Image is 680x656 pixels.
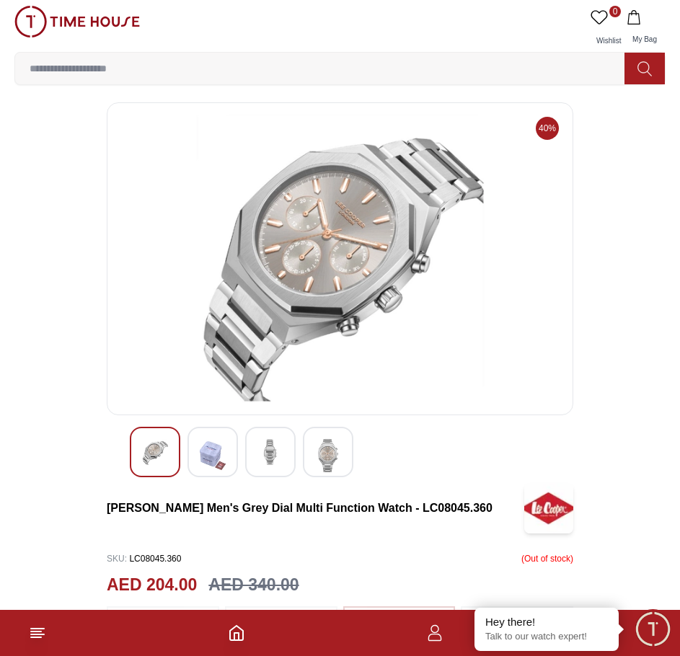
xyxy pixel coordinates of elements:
[591,37,627,45] span: Wishlist
[633,609,673,649] div: Chat Widget
[107,500,524,517] h3: [PERSON_NAME] Men's Grey Dial Multi Function Watch - LC08045.360
[624,6,666,52] button: My Bag
[485,615,608,629] div: Hey there!
[627,35,663,43] span: My Bag
[588,6,624,52] a: 0Wishlist
[107,548,181,569] p: LC08045.360
[536,117,559,140] span: 40%
[609,6,621,17] span: 0
[200,439,226,472] img: Lee Cooper Men's Silver Dial Multi Function Watch - LC08045.330
[107,554,127,564] span: SKU :
[315,439,341,472] img: Lee Cooper Men's Silver Dial Multi Function Watch - LC08045.330
[257,439,283,465] img: Lee Cooper Men's Silver Dial Multi Function Watch - LC08045.330
[107,572,197,598] h2: AED 204.00
[521,548,573,569] p: ( Out of stock )
[208,572,299,598] h3: AED 340.00
[228,624,245,642] a: Home
[142,439,168,465] img: Lee Cooper Men's Silver Dial Multi Function Watch - LC08045.330
[485,631,608,643] p: Talk to our watch expert!
[119,115,561,403] img: Lee Cooper Men's Silver Dial Multi Function Watch - LC08045.330
[524,483,573,533] img: Lee Cooper Men's Grey Dial Multi Function Watch - LC08045.360
[14,6,140,37] img: ...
